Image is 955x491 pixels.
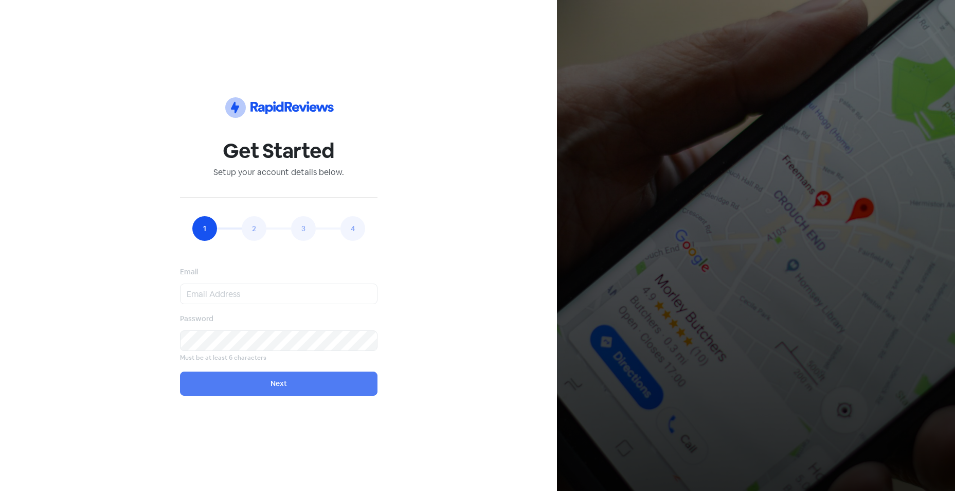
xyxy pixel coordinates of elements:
[340,216,365,241] a: 4
[180,284,377,304] input: Email Address
[180,267,198,277] label: Email
[192,216,217,241] a: 1
[180,138,377,163] h1: Get Started
[213,167,344,178] span: Setup your account details below.
[180,353,266,363] small: Must be at least 6 characters
[291,216,316,241] a: 3
[180,313,213,324] label: Password
[242,216,266,241] a: 2
[180,372,377,396] button: Next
